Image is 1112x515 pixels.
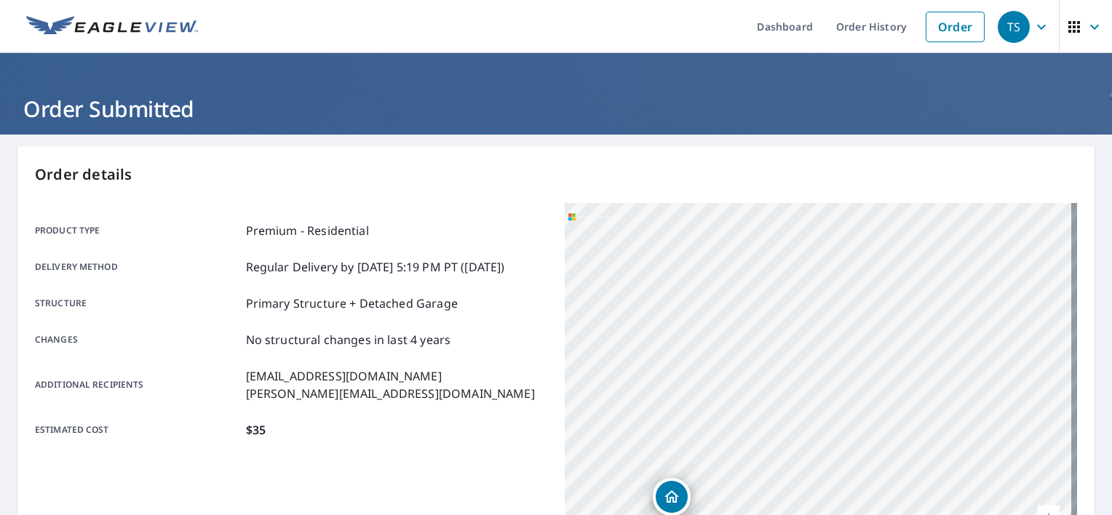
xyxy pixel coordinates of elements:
[26,16,198,38] img: EV Logo
[17,94,1095,124] h1: Order Submitted
[246,385,535,402] p: [PERSON_NAME][EMAIL_ADDRESS][DOMAIN_NAME]
[35,331,240,348] p: Changes
[35,421,240,439] p: Estimated cost
[35,164,1077,185] p: Order details
[246,295,458,312] p: Primary Structure + Detached Garage
[246,331,451,348] p: No structural changes in last 4 years
[926,12,985,42] a: Order
[246,222,369,239] p: Premium - Residential
[35,222,240,239] p: Product type
[998,11,1030,43] div: TS
[246,367,535,385] p: [EMAIL_ADDRESS][DOMAIN_NAME]
[35,295,240,312] p: Structure
[35,367,240,402] p: Additional recipients
[35,258,240,276] p: Delivery method
[246,258,505,276] p: Regular Delivery by [DATE] 5:19 PM PT ([DATE])
[246,421,266,439] p: $35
